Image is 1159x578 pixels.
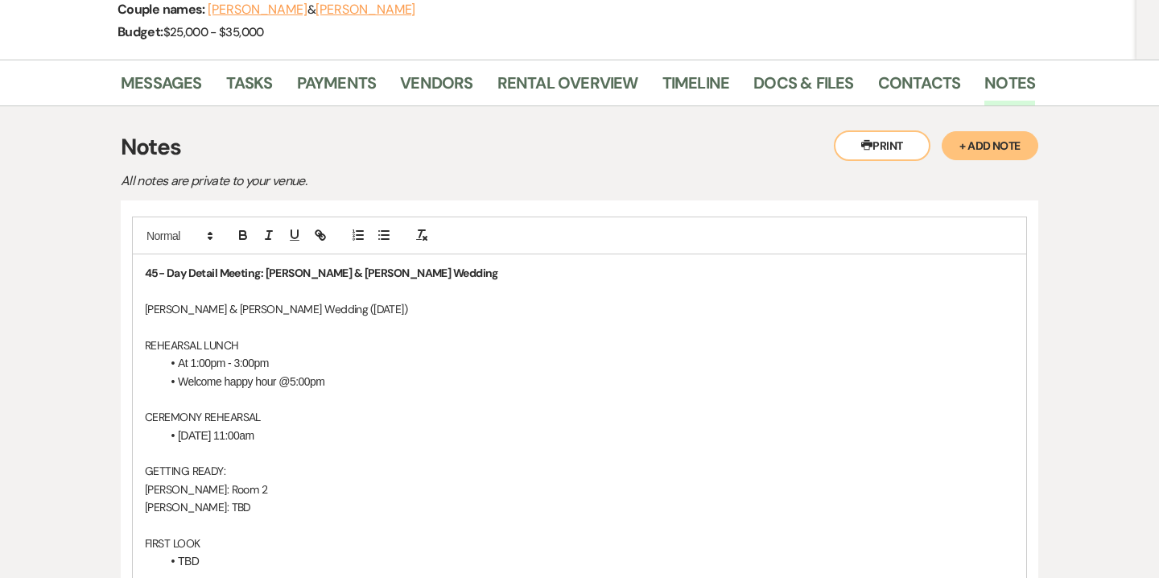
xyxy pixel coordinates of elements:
p: REHEARSAL LUNCH [145,336,1014,354]
p: [PERSON_NAME] & [PERSON_NAME] Wedding ([DATE]) [145,300,1014,318]
button: [PERSON_NAME] [208,3,307,16]
li: [DATE] 11:00am [161,427,1014,444]
a: Messages [121,70,202,105]
span: Couple names: [118,1,208,18]
p: [PERSON_NAME]: Room 2 [145,481,1014,498]
h3: Notes [121,130,1038,164]
p: CEREMONY REHEARSAL [145,408,1014,426]
a: Timeline [662,70,730,105]
p: FIRST LOOK [145,535,1014,552]
li: At 1:00pm - 3:00pm [161,354,1014,372]
p: [PERSON_NAME]: TBD [145,498,1014,516]
a: Vendors [400,70,472,105]
p: All notes are private to your venue. [121,171,684,192]
strong: 45- Day Detail Meeting: [PERSON_NAME] & [PERSON_NAME] Wedding [145,266,498,280]
li: TBD [161,552,1014,570]
button: Print [834,130,930,161]
a: Tasks [226,70,273,105]
li: Welcome happy hour @5:00pm [161,373,1014,390]
span: Budget: [118,23,163,40]
button: + Add Note [942,131,1038,160]
a: Payments [297,70,377,105]
a: Docs & Files [753,70,853,105]
a: Contacts [878,70,961,105]
a: Rental Overview [497,70,638,105]
button: [PERSON_NAME] [316,3,415,16]
span: $25,000 - $35,000 [163,24,264,40]
a: Notes [984,70,1035,105]
span: & [208,2,415,18]
p: GETTING READY: [145,462,1014,480]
